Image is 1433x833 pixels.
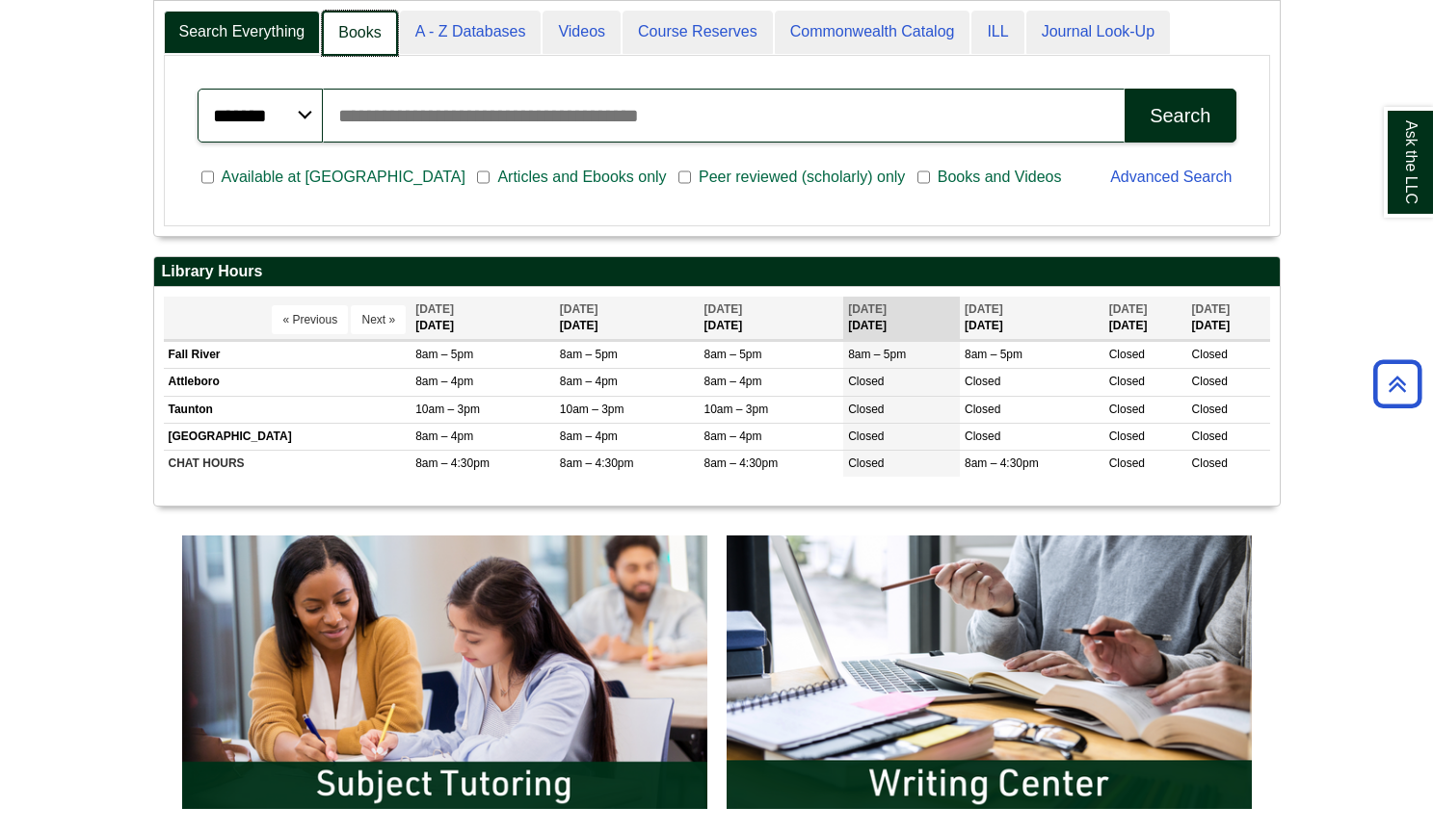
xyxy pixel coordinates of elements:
[843,297,960,340] th: [DATE]
[1192,375,1228,388] span: Closed
[848,403,884,416] span: Closed
[351,305,406,334] button: Next »
[164,396,411,423] td: Taunton
[154,257,1280,287] h2: Library Hours
[691,166,913,189] span: Peer reviewed (scholarly) only
[1026,11,1170,54] a: Journal Look-Up
[917,169,930,186] input: Books and Videos
[272,305,348,334] button: « Previous
[1367,371,1428,397] a: Back to Top
[164,342,411,369] td: Fall River
[1110,169,1232,185] a: Advanced Search
[965,403,1000,416] span: Closed
[214,166,473,189] span: Available at [GEOGRAPHIC_DATA]
[1192,302,1231,316] span: [DATE]
[848,302,887,316] span: [DATE]
[415,302,454,316] span: [DATE]
[717,526,1261,819] img: Writing Center Information
[415,456,490,470] span: 8am – 4:30pm
[1109,456,1145,470] span: Closed
[848,348,906,361] span: 8am – 5pm
[1150,105,1210,127] div: Search
[560,348,618,361] span: 8am – 5pm
[623,11,773,54] a: Course Reserves
[1187,297,1270,340] th: [DATE]
[848,375,884,388] span: Closed
[560,430,618,443] span: 8am – 4pm
[965,456,1039,470] span: 8am – 4:30pm
[971,11,1023,54] a: ILL
[703,302,742,316] span: [DATE]
[930,166,1070,189] span: Books and Videos
[490,166,674,189] span: Articles and Ebooks only
[322,11,397,56] a: Books
[172,526,717,819] img: Subject Tutoring Information
[1192,403,1228,416] span: Closed
[848,430,884,443] span: Closed
[965,302,1003,316] span: [DATE]
[703,403,768,416] span: 10am – 3pm
[699,297,843,340] th: [DATE]
[560,456,634,470] span: 8am – 4:30pm
[1109,348,1145,361] span: Closed
[164,423,411,450] td: [GEOGRAPHIC_DATA]
[1109,375,1145,388] span: Closed
[164,11,321,54] a: Search Everything
[560,302,598,316] span: [DATE]
[1109,430,1145,443] span: Closed
[1192,430,1228,443] span: Closed
[415,348,473,361] span: 8am – 5pm
[965,375,1000,388] span: Closed
[172,526,1261,827] div: slideshow
[848,456,884,470] span: Closed
[703,348,761,361] span: 8am – 5pm
[415,375,473,388] span: 8am – 4pm
[775,11,970,54] a: Commonwealth Catalog
[703,456,778,470] span: 8am – 4:30pm
[678,169,691,186] input: Peer reviewed (scholarly) only
[477,169,490,186] input: Articles and Ebooks only
[1109,403,1145,416] span: Closed
[1104,297,1187,340] th: [DATE]
[543,11,621,54] a: Videos
[560,375,618,388] span: 8am – 4pm
[411,297,555,340] th: [DATE]
[960,297,1104,340] th: [DATE]
[1109,302,1148,316] span: [DATE]
[164,369,411,396] td: Attleboro
[555,297,700,340] th: [DATE]
[201,169,214,186] input: Available at [GEOGRAPHIC_DATA]
[1192,348,1228,361] span: Closed
[415,403,480,416] span: 10am – 3pm
[703,375,761,388] span: 8am – 4pm
[1125,89,1235,143] button: Search
[703,430,761,443] span: 8am – 4pm
[965,430,1000,443] span: Closed
[1192,456,1228,470] span: Closed
[415,430,473,443] span: 8am – 4pm
[965,348,1022,361] span: 8am – 5pm
[560,403,624,416] span: 10am – 3pm
[164,450,411,477] td: CHAT HOURS
[400,11,542,54] a: A - Z Databases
